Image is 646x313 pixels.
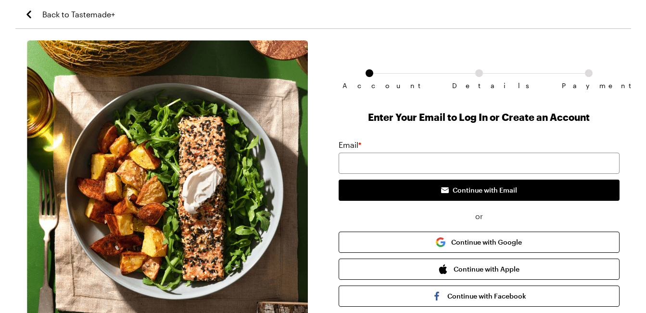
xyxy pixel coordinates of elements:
[339,259,620,280] button: Continue with Apple
[339,210,620,222] span: or
[342,82,396,90] span: Account
[453,185,517,195] span: Continue with Email
[339,69,620,82] ol: Subscription checkout form navigation
[339,232,620,253] button: Continue with Google
[42,9,115,20] span: Back to Tastemade+
[562,82,616,90] span: Payment
[339,180,620,201] button: Continue with Email
[339,110,620,124] h1: Enter Your Email to Log In or Create an Account
[339,139,361,151] label: Email
[452,82,506,90] span: Details
[339,286,620,307] button: Continue with Facebook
